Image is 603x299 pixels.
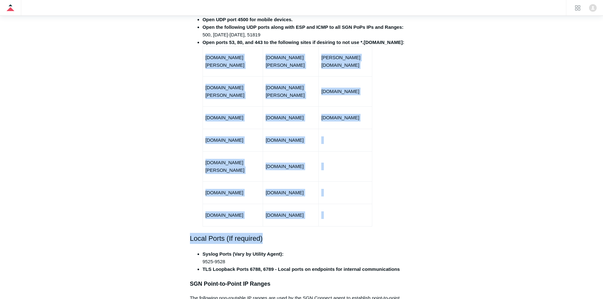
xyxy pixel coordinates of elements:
[205,136,261,144] p: [DOMAIN_NAME]
[266,114,316,121] p: [DOMAIN_NAME]
[589,4,597,12] zd-hc-trigger: Click your profile icon to open the profile menu
[589,4,597,12] img: user avatar
[203,251,284,257] strong: Syslog Ports (Vary by Utility Agent):
[203,46,263,76] td: [DOMAIN_NAME][PERSON_NAME]
[205,189,261,196] p: [DOMAIN_NAME]
[203,24,404,30] strong: Open the following UDP ports along with ESP and ICMP to all SGN PoPs IPs and Ranges:
[205,84,261,99] p: [DOMAIN_NAME][PERSON_NAME]
[266,163,316,170] p: [DOMAIN_NAME]
[321,88,369,95] p: [DOMAIN_NAME]
[203,40,405,45] strong: Open ports 53, 80, and 443 to the following sites if desiring to not use *.[DOMAIN_NAME]:
[321,114,369,121] p: [DOMAIN_NAME]
[266,84,316,99] p: [DOMAIN_NAME][PERSON_NAME]
[205,159,261,174] p: [DOMAIN_NAME][PERSON_NAME]
[203,266,400,272] strong: TLS Loopback Ports 6788, 6789 - Local ports on endpoints for internal communications
[266,54,316,69] p: [DOMAIN_NAME][PERSON_NAME]
[205,114,261,121] p: [DOMAIN_NAME]
[321,54,369,69] p: [PERSON_NAME][DOMAIN_NAME]
[266,211,316,219] p: [DOMAIN_NAME]
[205,211,261,219] p: [DOMAIN_NAME]
[266,189,316,196] p: [DOMAIN_NAME]
[190,233,413,244] h2: Local Ports (If required)
[203,23,413,39] li: 500, [DATE]-[DATE], 51819
[266,136,316,144] p: [DOMAIN_NAME]
[190,279,413,289] h3: SGN Point-to-Point IP Ranges
[203,250,413,265] li: 9525-9528
[203,17,293,22] strong: Open UDP port 4500 for mobile devices.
